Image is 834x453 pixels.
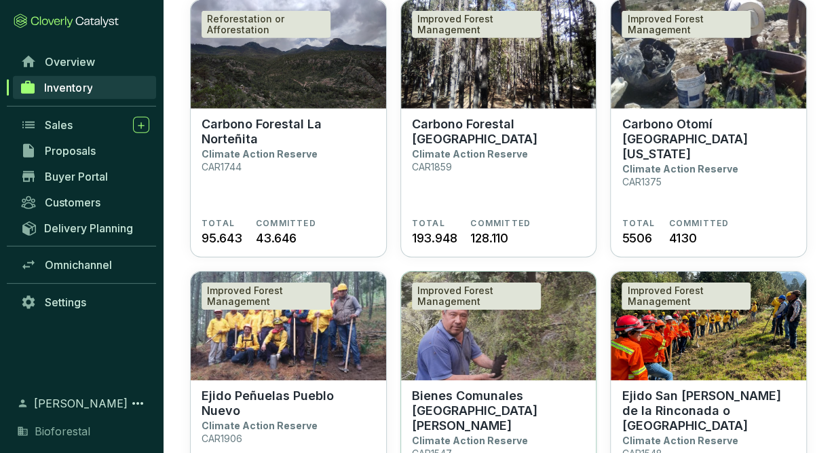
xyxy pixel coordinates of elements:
[622,176,661,187] p: CAR1375
[622,163,738,175] p: Climate Action Reserve
[202,229,242,247] span: 95.643
[45,295,86,309] span: Settings
[622,11,751,38] div: Improved Forest Management
[412,435,528,446] p: Climate Action Reserve
[622,283,751,310] div: Improved Forest Management
[401,272,596,380] img: Bienes Comunales San Pedro Ecatzingo
[45,170,108,183] span: Buyer Portal
[622,117,795,162] p: Carbono Otomí [GEOGRAPHIC_DATA][US_STATE]
[622,435,738,446] p: Climate Action Reserve
[44,81,92,94] span: Inventory
[34,395,128,412] span: [PERSON_NAME]
[202,161,242,173] p: CAR1744
[202,117,375,147] p: Carbono Forestal La Norteñita
[14,191,156,214] a: Customers
[256,229,297,247] span: 43.646
[14,253,156,276] a: Omnichannel
[470,229,508,247] span: 128.110
[45,118,73,132] span: Sales
[470,218,531,229] span: COMMITTED
[202,148,318,160] p: Climate Action Reserve
[202,283,330,310] div: Improved Forest Management
[14,165,156,188] a: Buyer Portal
[622,388,795,433] p: Ejido San [PERSON_NAME] de la Rinconada o [GEOGRAPHIC_DATA]
[45,196,100,209] span: Customers
[14,217,156,239] a: Delivery Planning
[412,117,586,147] p: Carbono Forestal [GEOGRAPHIC_DATA]
[202,218,235,229] span: TOTAL
[412,388,586,433] p: Bienes Comunales [GEOGRAPHIC_DATA][PERSON_NAME]
[202,420,318,431] p: Climate Action Reserve
[668,229,696,247] span: 4130
[14,139,156,162] a: Proposals
[14,291,156,314] a: Settings
[622,218,655,229] span: TOTAL
[611,272,806,380] img: Ejido San Antonio de la Rinconada o Tlaltecahuacan
[256,218,316,229] span: COMMITTED
[202,433,242,444] p: CAR1906
[44,221,133,235] span: Delivery Planning
[412,283,541,310] div: Improved Forest Management
[412,11,541,38] div: Improved Forest Management
[412,218,445,229] span: TOTAL
[668,218,729,229] span: COMMITTED
[412,229,457,247] span: 193.948
[13,76,156,99] a: Inventory
[412,161,452,173] p: CAR1859
[202,11,330,38] div: Reforestation or Afforestation
[412,148,528,160] p: Climate Action Reserve
[45,55,95,69] span: Overview
[45,144,96,158] span: Proposals
[622,229,651,247] span: 5506
[45,258,112,272] span: Omnichannel
[14,50,156,73] a: Overview
[14,113,156,137] a: Sales
[35,423,90,439] span: Bioforestal
[202,388,375,418] p: Ejido Peñuelas Pueblo Nuevo
[191,272,386,380] img: Ejido Peñuelas Pueblo Nuevo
